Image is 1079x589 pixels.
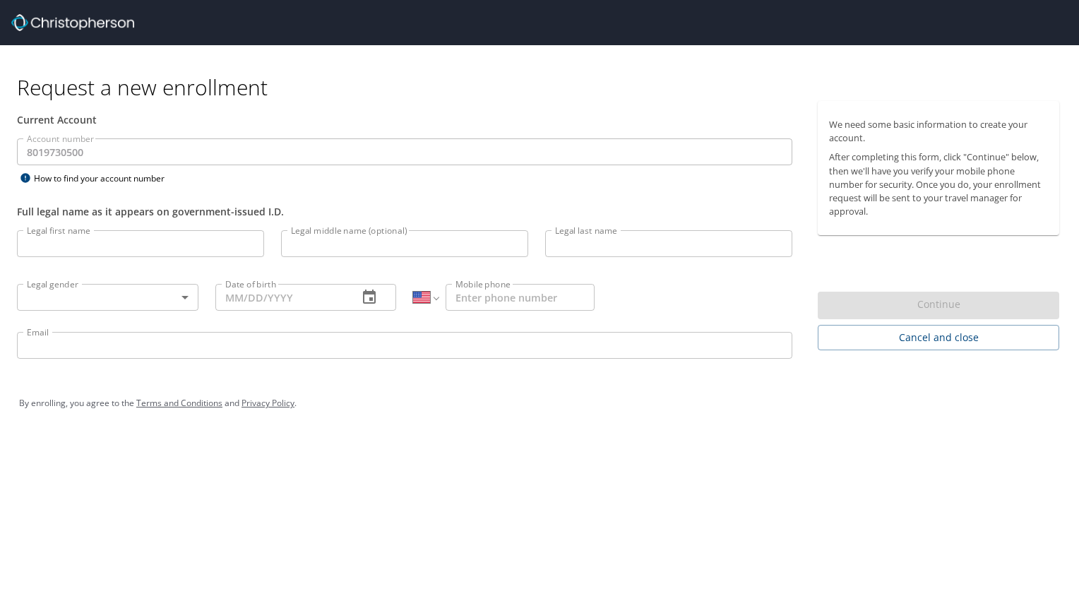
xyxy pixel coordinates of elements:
p: We need some basic information to create your account. [829,118,1048,145]
div: Current Account [17,112,792,127]
p: After completing this form, click "Continue" below, then we'll have you verify your mobile phone ... [829,150,1048,218]
button: Cancel and close [818,325,1059,351]
div: ​ [17,284,198,311]
a: Terms and Conditions [136,397,222,409]
h1: Request a new enrollment [17,73,1071,101]
img: cbt logo [11,14,134,31]
input: Enter phone number [446,284,595,311]
span: Cancel and close [829,329,1048,347]
div: Full legal name as it appears on government-issued I.D. [17,204,792,219]
div: How to find your account number [17,169,193,187]
div: By enrolling, you agree to the and . [19,386,1060,421]
a: Privacy Policy [242,397,294,409]
input: MM/DD/YYYY [215,284,347,311]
